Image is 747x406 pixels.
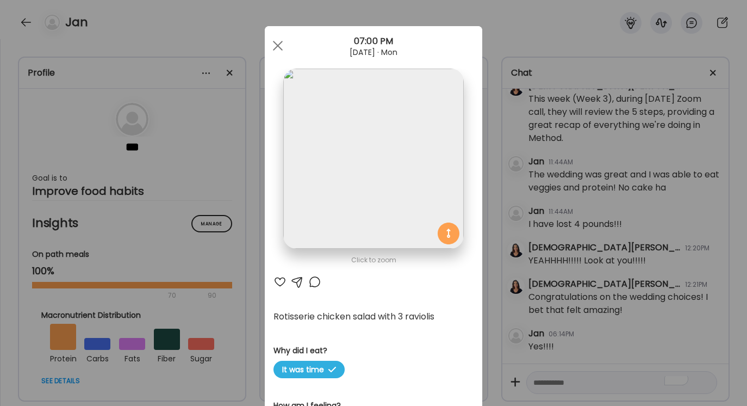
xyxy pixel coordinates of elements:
img: images%2FgxsDnAh2j9WNQYhcT5jOtutxUNC2%2FFUfIeTB1rsP9Y851gugO%2Fjz7q1tGPkT7NRXCYVpmQ_1080 [283,69,463,249]
span: It was time [273,361,345,378]
div: Rotisserie chicken salad with 3 raviolis [273,310,474,323]
div: Click to zoom [273,254,474,267]
div: 07:00 PM [265,35,482,48]
div: [DATE] · Mon [265,48,482,57]
h3: Why did I eat? [273,345,474,356]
